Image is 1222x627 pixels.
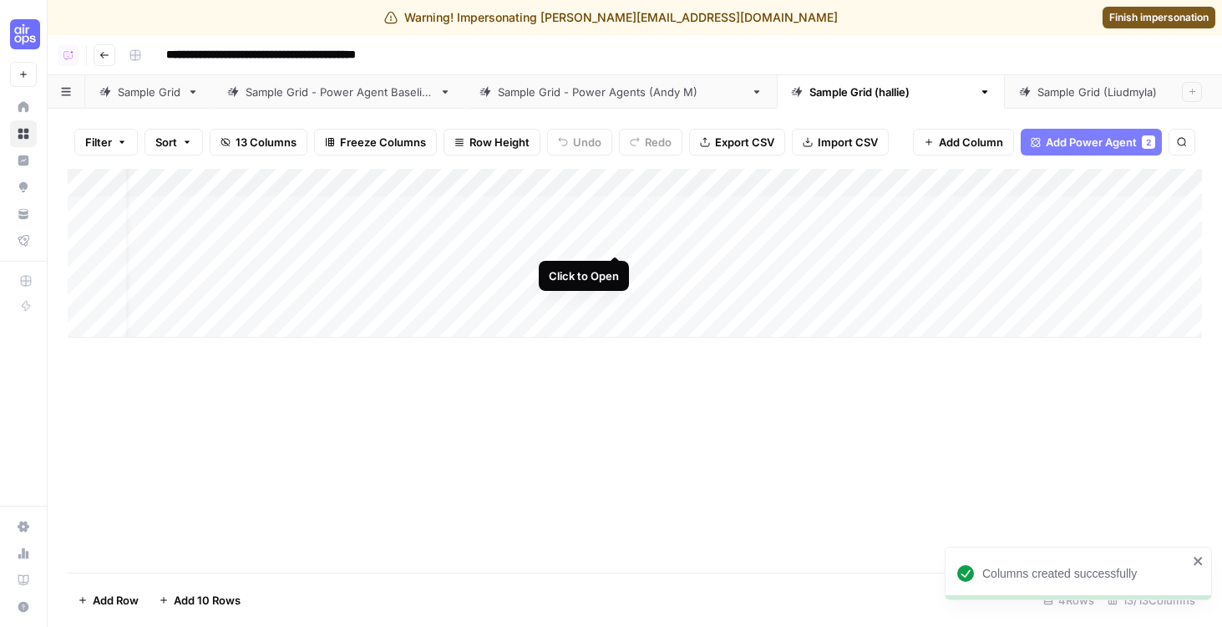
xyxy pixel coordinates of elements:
a: Learning Hub [10,567,37,594]
span: Filter [85,134,112,150]
a: Home [10,94,37,120]
div: Columns created successfully [982,565,1188,582]
a: Opportunities [10,174,37,201]
div: 13/13 Columns [1101,587,1202,614]
span: Redo [645,134,672,150]
div: Sample Grid - Power Agents ([PERSON_NAME]) [498,84,744,100]
span: Export CSV [715,134,774,150]
button: Workspace: September Cohort [10,13,37,55]
button: Add Row [68,587,149,614]
div: Sample Grid [118,84,180,100]
button: Add Column [913,129,1014,155]
button: Add 10 Rows [149,587,251,614]
button: Freeze Columns [314,129,437,155]
a: Flightpath [10,227,37,254]
span: Add Column [939,134,1003,150]
button: Redo [619,129,682,155]
div: Sample Grid ([PERSON_NAME]) [1037,84,1200,100]
a: Finish impersonation [1103,7,1215,28]
a: Settings [10,513,37,540]
span: Finish impersonation [1109,10,1209,25]
span: 2 [1146,135,1151,149]
button: Undo [547,129,612,155]
span: Sort [155,134,177,150]
div: Sample Grid ([PERSON_NAME]) [809,84,972,100]
span: Add Power Agent [1046,134,1137,150]
button: Add Power Agent2 [1021,129,1162,155]
a: Usage [10,540,37,567]
a: Sample Grid [85,75,213,109]
a: Your Data [10,201,37,227]
span: Undo [573,134,601,150]
a: Sample Grid - Power Agents ([PERSON_NAME]) [465,75,777,109]
a: Sample Grid - Power Agent Baseline [213,75,465,109]
button: Filter [74,129,138,155]
span: Row Height [469,134,530,150]
span: Freeze Columns [340,134,426,150]
button: Row Height [444,129,540,155]
span: Add Row [93,592,139,609]
div: 2 [1142,135,1155,149]
button: Import CSV [792,129,889,155]
div: 4 Rows [1037,587,1101,614]
span: Add 10 Rows [174,592,241,609]
button: Export CSV [689,129,785,155]
a: Sample Grid ([PERSON_NAME]) [777,75,1005,109]
div: Warning! Impersonating [PERSON_NAME][EMAIL_ADDRESS][DOMAIN_NAME] [384,9,838,26]
button: Sort [145,129,203,155]
div: Sample Grid - Power Agent Baseline [246,84,433,100]
span: 13 Columns [236,134,297,150]
img: September Cohort Logo [10,19,40,49]
button: close [1193,554,1204,568]
div: Click to Open [549,268,619,284]
a: Browse [10,120,37,147]
button: Help + Support [10,594,37,620]
a: Insights [10,147,37,174]
button: 13 Columns [210,129,307,155]
span: Import CSV [818,134,878,150]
